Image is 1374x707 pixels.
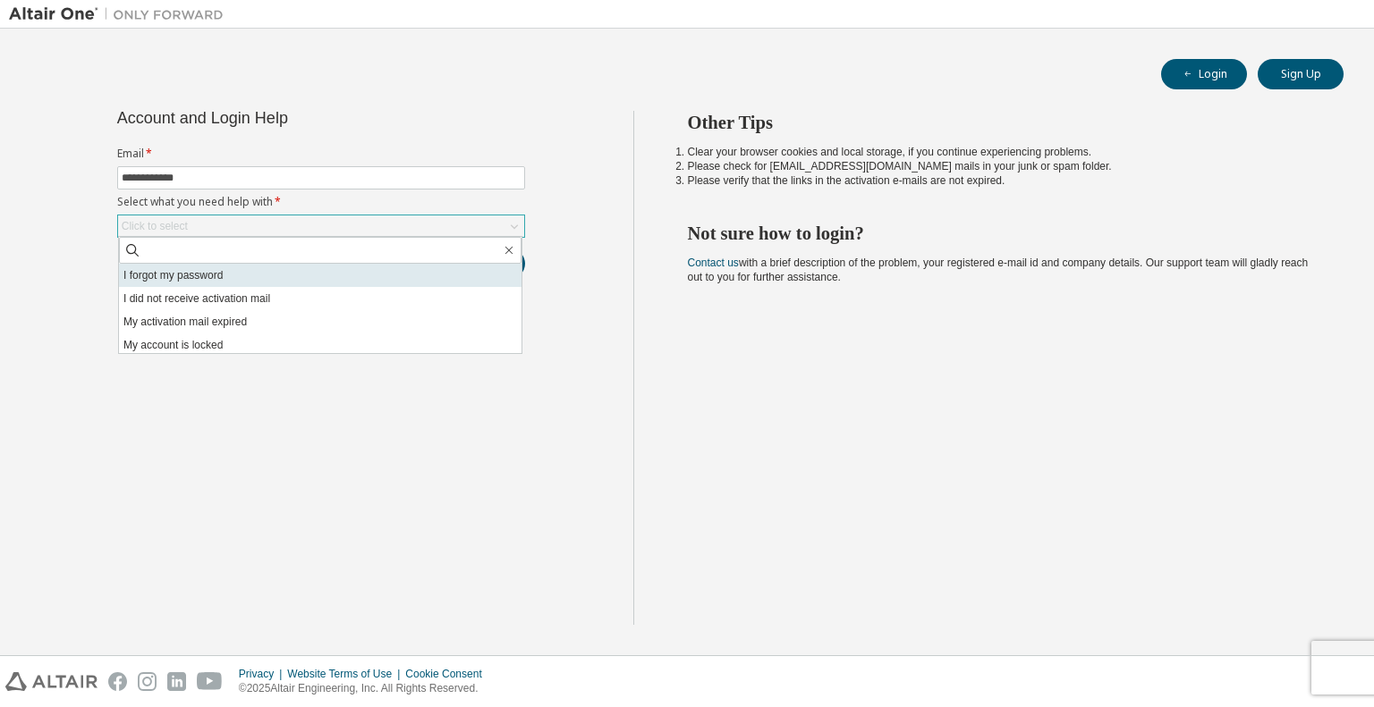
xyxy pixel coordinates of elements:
img: instagram.svg [138,672,157,691]
div: Account and Login Help [117,111,444,125]
li: Please check for [EMAIL_ADDRESS][DOMAIN_NAME] mails in your junk or spam folder. [688,159,1312,173]
img: linkedin.svg [167,672,186,691]
h2: Other Tips [688,111,1312,134]
label: Email [117,147,525,161]
li: I forgot my password [119,264,522,287]
img: Altair One [9,5,233,23]
img: facebook.svg [108,672,127,691]
li: Clear your browser cookies and local storage, if you continue experiencing problems. [688,145,1312,159]
button: Sign Up [1258,59,1344,89]
p: © 2025 Altair Engineering, Inc. All Rights Reserved. [239,681,493,696]
div: Click to select [118,215,524,237]
a: Contact us [688,257,739,269]
div: Website Terms of Use [287,667,405,681]
button: Login [1161,59,1247,89]
label: Select what you need help with [117,195,525,209]
span: with a brief description of the problem, your registered e-mail id and company details. Our suppo... [688,257,1309,283]
div: Cookie Consent [405,667,492,681]
li: Please verify that the links in the activation e-mails are not expired. [688,173,1312,188]
img: altair_logo.svg [5,672,98,691]
div: Click to select [122,219,188,233]
img: youtube.svg [197,672,223,691]
div: Privacy [239,667,287,681]
h2: Not sure how to login? [688,222,1312,245]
